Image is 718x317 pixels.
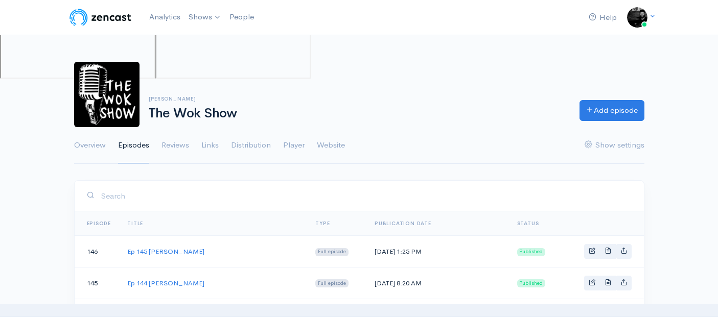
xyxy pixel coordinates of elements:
[149,96,567,102] h6: [PERSON_NAME]
[75,236,120,267] td: 146
[127,279,204,287] a: Ep 144 [PERSON_NAME]
[225,6,258,28] a: People
[145,6,184,28] a: Analytics
[315,248,349,256] span: Full episode
[585,7,621,29] a: Help
[627,7,647,28] img: ...
[75,267,120,299] td: 145
[585,127,644,164] a: Show settings
[149,106,567,121] h1: The Wok Show
[366,236,509,267] td: [DATE] 1:25 PM
[101,185,632,206] input: Search
[201,127,219,164] a: Links
[584,244,632,259] div: Basic example
[118,127,149,164] a: Episodes
[184,6,225,29] a: Shows
[580,100,644,121] a: Add episode
[315,279,349,287] span: Full episode
[317,127,345,164] a: Website
[315,220,330,227] a: Type
[584,276,632,290] div: Basic example
[231,127,271,164] a: Distribution
[74,127,106,164] a: Overview
[517,279,546,287] span: Published
[517,220,539,227] span: Status
[375,220,431,227] a: Publication date
[161,127,189,164] a: Reviews
[283,127,305,164] a: Player
[517,248,546,256] span: Published
[127,220,143,227] a: Title
[127,247,204,256] a: Ep 145 [PERSON_NAME]
[87,220,111,227] a: Episode
[68,7,133,28] img: ZenCast Logo
[366,267,509,299] td: [DATE] 8:20 AM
